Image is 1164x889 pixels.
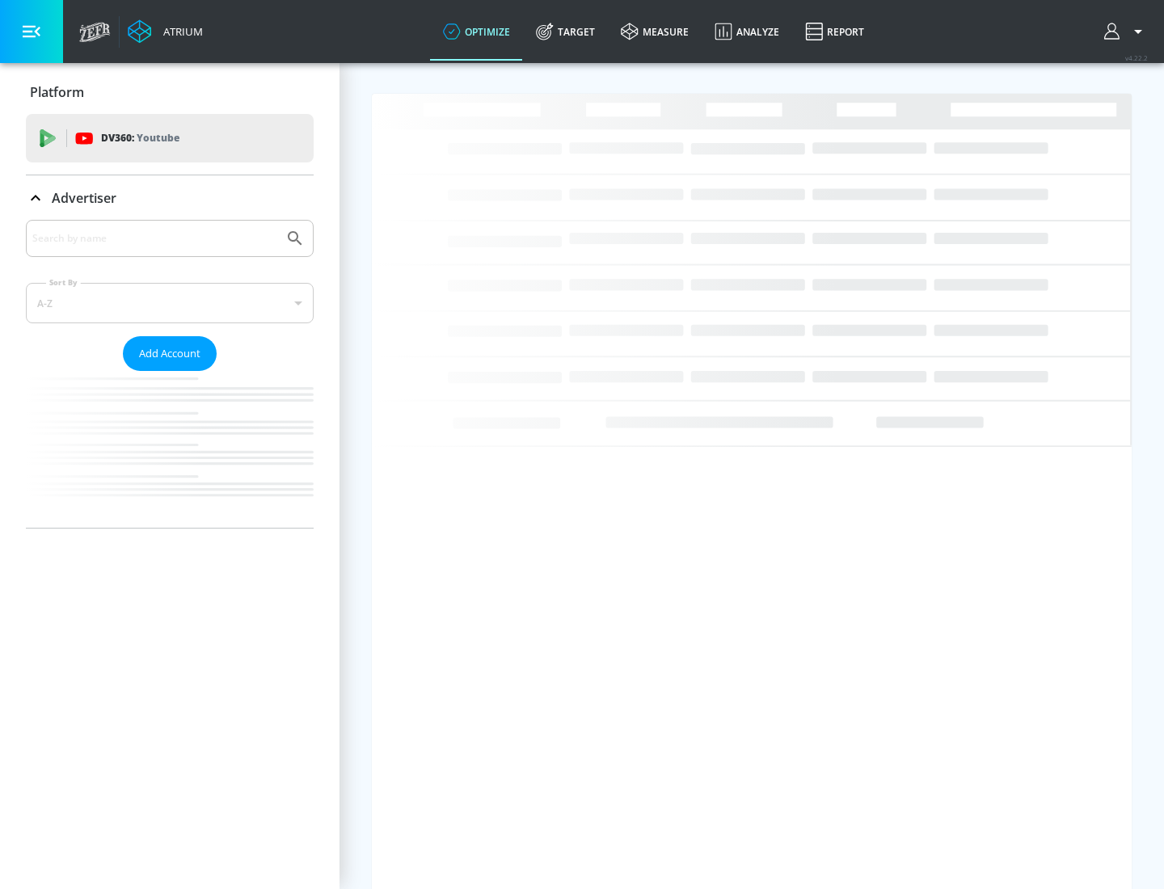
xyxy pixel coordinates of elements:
[608,2,702,61] a: measure
[26,220,314,528] div: Advertiser
[1125,53,1148,62] span: v 4.22.2
[792,2,877,61] a: Report
[26,175,314,221] div: Advertiser
[157,24,203,39] div: Atrium
[30,83,84,101] p: Platform
[26,371,314,528] nav: list of Advertiser
[52,189,116,207] p: Advertiser
[430,2,523,61] a: optimize
[32,228,277,249] input: Search by name
[137,129,179,146] p: Youtube
[123,336,217,371] button: Add Account
[101,129,179,147] p: DV360:
[128,19,203,44] a: Atrium
[26,114,314,162] div: DV360: Youtube
[523,2,608,61] a: Target
[702,2,792,61] a: Analyze
[46,277,81,288] label: Sort By
[26,70,314,115] div: Platform
[26,283,314,323] div: A-Z
[139,344,200,363] span: Add Account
